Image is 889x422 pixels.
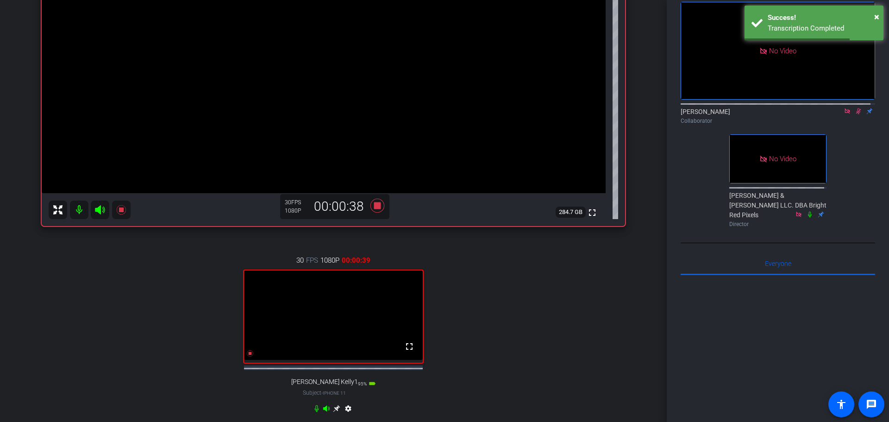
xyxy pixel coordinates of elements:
span: No Video [769,46,796,55]
span: Subject [303,389,346,397]
span: 95% [358,381,367,386]
span: 30 [296,255,304,265]
span: iPhone 11 [323,391,346,396]
button: Close [874,10,879,24]
span: 284.7 GB [556,207,586,218]
mat-icon: accessibility [836,399,847,410]
mat-icon: battery_std [369,380,376,387]
div: 00:00:38 [308,199,370,214]
mat-icon: fullscreen [404,341,415,352]
div: Success! [768,13,876,23]
div: 30 [285,199,308,206]
span: × [874,11,879,22]
div: Collaborator [681,117,875,125]
div: 1080P [285,207,308,214]
span: - [321,390,323,396]
div: Director [729,220,826,228]
span: FPS [306,255,318,265]
div: [PERSON_NAME] & [PERSON_NAME] LLC. DBA Bright Red Pixels [729,191,826,228]
mat-icon: fullscreen [587,207,598,218]
mat-icon: settings [343,405,354,416]
span: 00:00:39 [342,255,370,265]
span: [PERSON_NAME] Kelly1 [291,378,358,386]
div: [PERSON_NAME] [681,107,875,125]
span: No Video [769,155,796,163]
span: Everyone [765,260,791,267]
span: 1080P [320,255,339,265]
mat-icon: message [866,399,877,410]
span: FPS [291,199,301,206]
div: Transcription Completed [768,23,876,34]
